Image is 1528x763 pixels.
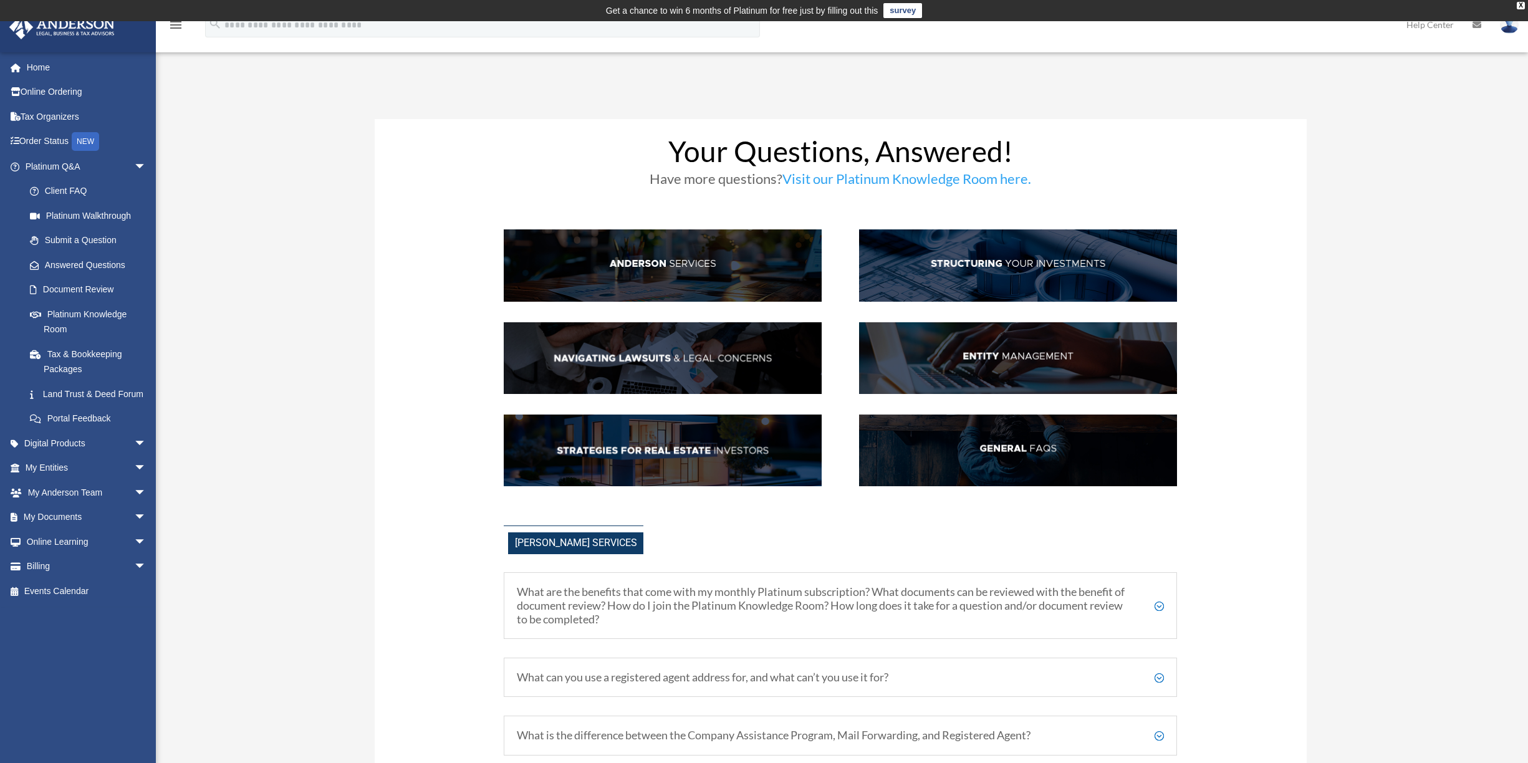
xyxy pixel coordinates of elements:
[134,529,159,555] span: arrow_drop_down
[9,505,165,530] a: My Documentsarrow_drop_down
[508,532,643,554] span: [PERSON_NAME] Services
[168,17,183,32] i: menu
[168,22,183,32] a: menu
[9,104,165,129] a: Tax Organizers
[504,137,1177,172] h1: Your Questions, Answered!
[504,172,1177,192] h3: Have more questions?
[606,3,878,18] div: Get a chance to win 6 months of Platinum for free just by filling out this
[17,228,165,253] a: Submit a Question
[134,505,159,530] span: arrow_drop_down
[6,15,118,39] img: Anderson Advisors Platinum Portal
[134,431,159,456] span: arrow_drop_down
[9,578,165,603] a: Events Calendar
[134,456,159,481] span: arrow_drop_down
[1517,2,1525,9] div: close
[504,415,822,487] img: StratsRE_hdr
[17,302,165,342] a: Platinum Knowledge Room
[883,3,922,18] a: survey
[517,729,1164,742] h5: What is the difference between the Company Assistance Program, Mail Forwarding, and Registered Ag...
[9,480,165,505] a: My Anderson Teamarrow_drop_down
[9,529,165,554] a: Online Learningarrow_drop_down
[17,203,165,228] a: Platinum Walkthrough
[517,585,1164,626] h5: What are the benefits that come with my monthly Platinum subscription? What documents can be revi...
[859,322,1177,395] img: EntManag_hdr
[17,179,159,204] a: Client FAQ
[17,342,165,381] a: Tax & Bookkeeping Packages
[17,406,165,431] a: Portal Feedback
[9,129,165,155] a: Order StatusNEW
[859,415,1177,487] img: GenFAQ_hdr
[9,456,165,481] a: My Entitiesarrow_drop_down
[504,322,822,395] img: NavLaw_hdr
[134,554,159,580] span: arrow_drop_down
[782,170,1031,193] a: Visit our Platinum Knowledge Room here.
[208,17,222,31] i: search
[134,480,159,506] span: arrow_drop_down
[134,154,159,180] span: arrow_drop_down
[9,154,165,179] a: Platinum Q&Aarrow_drop_down
[17,381,165,406] a: Land Trust & Deed Forum
[9,55,165,80] a: Home
[72,132,99,151] div: NEW
[17,252,165,277] a: Answered Questions
[517,671,1164,684] h5: What can you use a registered agent address for, and what can’t you use it for?
[1500,16,1519,34] img: User Pic
[17,277,165,302] a: Document Review
[504,229,822,302] img: AndServ_hdr
[9,431,165,456] a: Digital Productsarrow_drop_down
[9,554,165,579] a: Billingarrow_drop_down
[859,229,1177,302] img: StructInv_hdr
[9,80,165,105] a: Online Ordering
